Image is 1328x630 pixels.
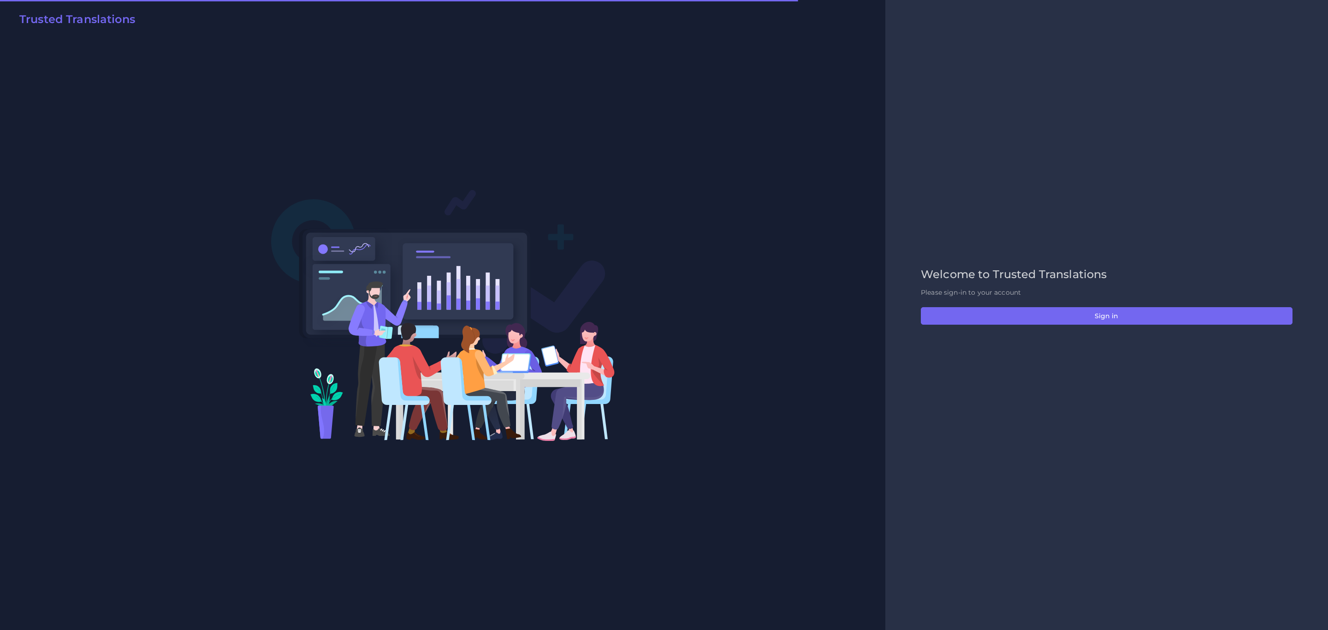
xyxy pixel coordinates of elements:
[921,288,1292,297] p: Please sign-in to your account
[19,13,135,26] h2: Trusted Translations
[921,268,1292,281] h2: Welcome to Trusted Translations
[921,307,1292,325] button: Sign in
[13,13,135,30] a: Trusted Translations
[271,189,615,441] img: Login V2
